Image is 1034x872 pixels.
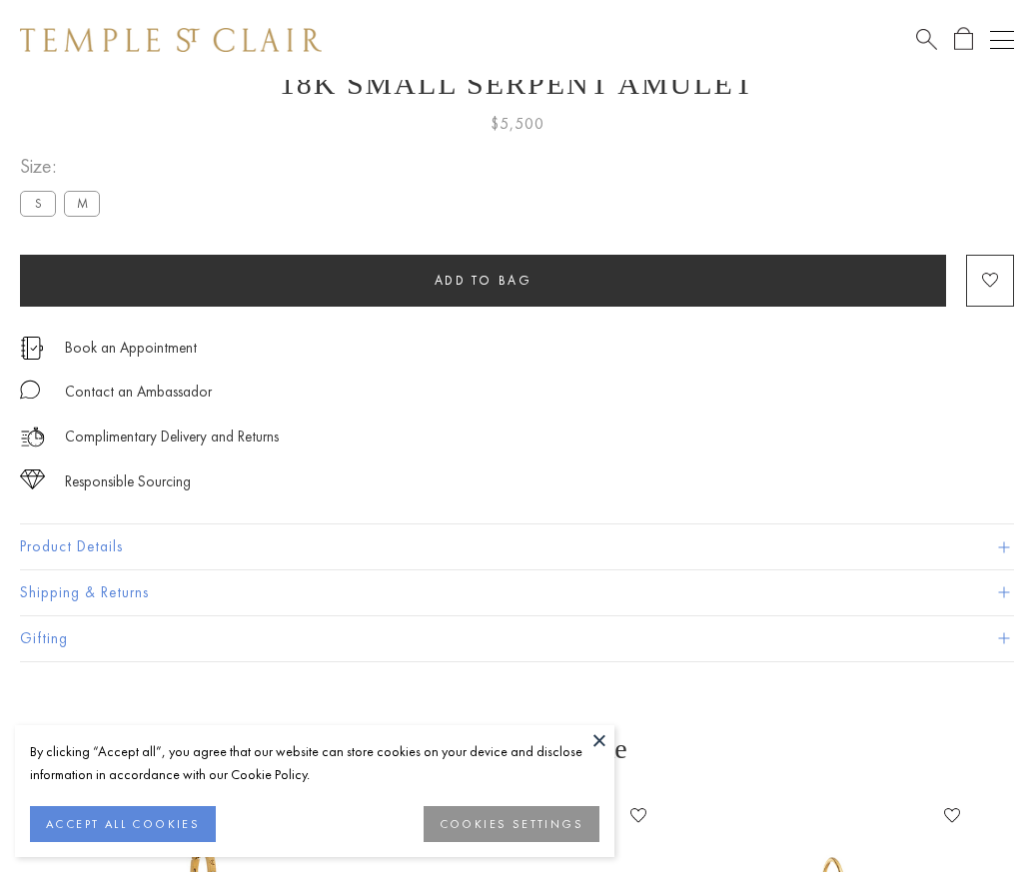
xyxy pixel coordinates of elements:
[20,150,108,183] span: Size:
[20,337,44,360] img: icon_appointment.svg
[435,272,532,289] span: Add to bag
[424,806,599,842] button: COOKIES SETTINGS
[20,255,946,307] button: Add to bag
[20,469,45,489] img: icon_sourcing.svg
[20,380,40,400] img: MessageIcon-01_2.svg
[65,425,279,449] p: Complimentary Delivery and Returns
[20,425,45,449] img: icon_delivery.svg
[65,337,197,359] a: Book an Appointment
[30,806,216,842] button: ACCEPT ALL COOKIES
[20,67,1014,101] h1: 18K Small Serpent Amulet
[990,28,1014,52] button: Open navigation
[65,380,212,405] div: Contact an Ambassador
[916,27,937,52] a: Search
[491,111,544,137] span: $5,500
[20,28,322,52] img: Temple St. Clair
[20,191,56,216] label: S
[64,191,100,216] label: M
[30,740,599,786] div: By clicking “Accept all”, you agree that our website can store cookies on your device and disclos...
[20,616,1014,661] button: Gifting
[20,524,1014,569] button: Product Details
[954,27,973,52] a: Open Shopping Bag
[20,570,1014,615] button: Shipping & Returns
[65,469,191,494] div: Responsible Sourcing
